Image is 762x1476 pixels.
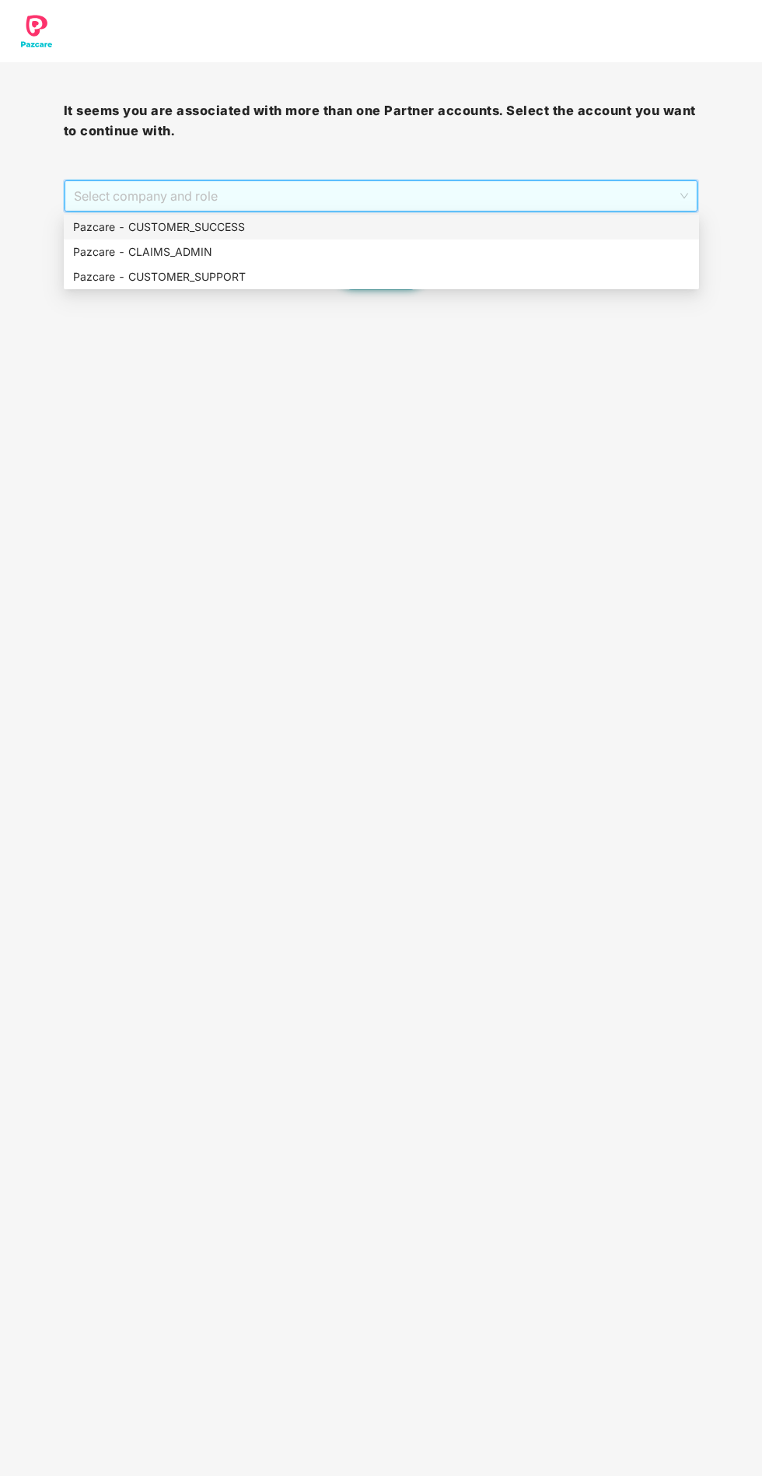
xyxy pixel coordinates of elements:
[74,181,689,211] span: Select company and role
[64,215,699,240] div: Pazcare - CUSTOMER_SUCCESS
[73,219,690,236] div: Pazcare - CUSTOMER_SUCCESS
[73,268,690,285] div: Pazcare - CUSTOMER_SUPPORT
[64,240,699,264] div: Pazcare - CLAIMS_ADMIN
[64,264,699,289] div: Pazcare - CUSTOMER_SUPPORT
[73,243,690,261] div: Pazcare - CLAIMS_ADMIN
[64,101,699,141] h3: It seems you are associated with more than one Partner accounts. Select the account you want to c...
